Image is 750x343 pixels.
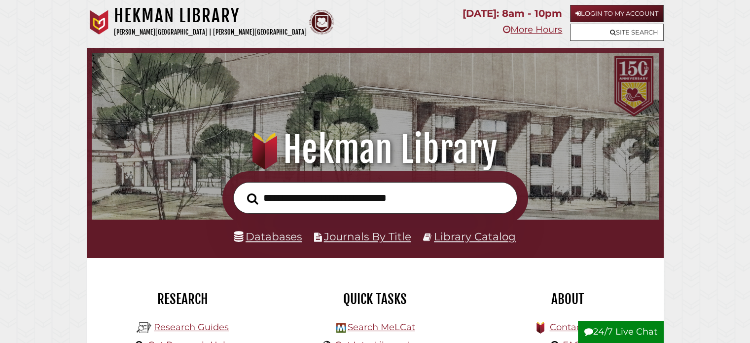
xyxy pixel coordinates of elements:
a: Contact Us [549,322,598,333]
p: [DATE]: 8am - 10pm [463,5,562,22]
h2: Research [94,291,272,307]
img: Hekman Library Logo [137,320,151,335]
a: More Hours [503,24,562,35]
img: Calvin Theological Seminary [309,10,334,35]
p: [PERSON_NAME][GEOGRAPHIC_DATA] | [PERSON_NAME][GEOGRAPHIC_DATA] [114,27,307,38]
i: Search [247,192,258,204]
h1: Hekman Library [114,5,307,27]
a: Journals By Title [324,230,411,243]
a: Databases [234,230,302,243]
a: Research Guides [154,322,229,333]
a: Login to My Account [570,5,664,22]
h2: Quick Tasks [286,291,464,307]
a: Site Search [570,24,664,41]
a: Search MeLCat [347,322,415,333]
img: Hekman Library Logo [336,323,346,333]
a: Library Catalog [434,230,516,243]
h1: Hekman Library [103,128,647,171]
img: Calvin University [87,10,111,35]
button: Search [242,190,263,207]
h2: About [479,291,656,307]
